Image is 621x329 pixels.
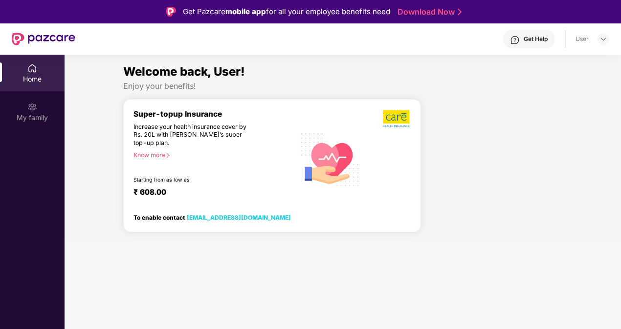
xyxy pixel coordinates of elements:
[123,64,245,79] span: Welcome back, User!
[133,123,253,147] div: Increase your health insurance cover by Rs. 20L with [PERSON_NAME]’s super top-up plan.
[133,187,286,199] div: ₹ 608.00
[225,7,266,16] strong: mobile app
[295,124,365,194] img: svg+xml;base64,PHN2ZyB4bWxucz0iaHR0cDovL3d3dy53My5vcmcvMjAwMC9zdmciIHhtbG5zOnhsaW5rPSJodHRwOi8vd3...
[166,7,176,17] img: Logo
[183,6,390,18] div: Get Pazcare for all your employee benefits need
[133,177,254,184] div: Starting from as low as
[123,81,562,91] div: Enjoy your benefits!
[383,109,411,128] img: b5dec4f62d2307b9de63beb79f102df3.png
[133,151,289,158] div: Know more
[398,7,459,17] a: Download Now
[576,35,589,43] div: User
[524,35,548,43] div: Get Help
[27,102,37,112] img: svg+xml;base64,PHN2ZyB3aWR0aD0iMjAiIGhlaWdodD0iMjAiIHZpZXdCb3g9IjAgMCAyMCAyMCIgZmlsbD0ibm9uZSIgeG...
[12,33,75,45] img: New Pazcare Logo
[510,35,520,45] img: svg+xml;base64,PHN2ZyBpZD0iSGVscC0zMngzMiIgeG1sbnM9Imh0dHA6Ly93d3cudzMub3JnLzIwMDAvc3ZnIiB3aWR0aD...
[599,35,607,43] img: svg+xml;base64,PHN2ZyBpZD0iRHJvcGRvd24tMzJ4MzIiIHhtbG5zPSJodHRwOi8vd3d3LnczLm9yZy8yMDAwL3N2ZyIgd2...
[165,153,171,158] span: right
[458,7,462,17] img: Stroke
[133,214,291,221] div: To enable contact
[27,63,37,73] img: svg+xml;base64,PHN2ZyBpZD0iSG9tZSIgeG1sbnM9Imh0dHA6Ly93d3cudzMub3JnLzIwMDAvc3ZnIiB3aWR0aD0iMjAiIG...
[187,214,291,221] a: [EMAIL_ADDRESS][DOMAIN_NAME]
[133,109,295,119] div: Super-topup Insurance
